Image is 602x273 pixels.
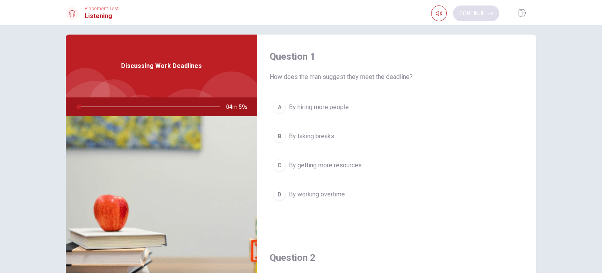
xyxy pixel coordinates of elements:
span: By hiring more people [289,103,349,112]
button: DBy working overtime [270,185,524,204]
span: By taking breaks [289,132,334,141]
div: A [273,101,286,114]
h1: Listening [85,11,119,21]
span: Discussing Work Deadlines [121,61,202,71]
span: By getting more resources [289,161,362,170]
button: CBy getting more resources [270,156,524,175]
span: Placement Test [85,6,119,11]
div: B [273,130,286,143]
div: D [273,188,286,201]
button: ABy hiring more people [270,97,524,117]
span: By working overtime [289,190,345,199]
span: How does the man suggest they meet the deadline? [270,72,524,82]
div: C [273,159,286,172]
h4: Question 1 [270,50,524,63]
span: 04m 59s [226,97,254,116]
button: BBy taking breaks [270,126,524,146]
h4: Question 2 [270,251,524,264]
